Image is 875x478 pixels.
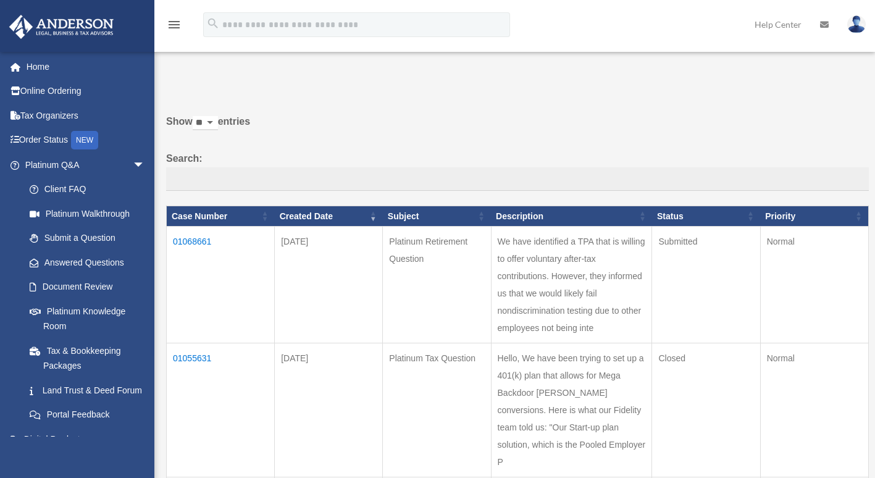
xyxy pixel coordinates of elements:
div: NEW [71,131,98,149]
th: Status: activate to sort column ascending [652,206,760,227]
span: arrow_drop_down [133,153,157,178]
td: Hello, We have been trying to set up a 401(k) plan that allows for Mega Backdoor [PERSON_NAME] co... [491,343,652,477]
td: Closed [652,343,760,477]
td: Platinum Retirement Question [383,227,491,343]
img: Anderson Advisors Platinum Portal [6,15,117,39]
a: Answered Questions [17,250,151,275]
a: Online Ordering [9,79,164,104]
td: Submitted [652,227,760,343]
a: Digital Productsarrow_drop_down [9,427,164,451]
a: Platinum Walkthrough [17,201,157,226]
input: Search: [166,167,869,191]
a: Order StatusNEW [9,128,164,153]
td: Platinum Tax Question [383,343,491,477]
label: Search: [166,150,869,191]
span: arrow_drop_down [133,427,157,452]
td: 01068661 [167,227,275,343]
i: search [206,17,220,30]
td: Normal [760,227,868,343]
a: Platinum Knowledge Room [17,299,157,338]
th: Subject: activate to sort column ascending [383,206,491,227]
td: Normal [760,343,868,477]
i: menu [167,17,182,32]
a: Client FAQ [17,177,157,202]
a: Document Review [17,275,157,300]
a: Tax & Bookkeeping Packages [17,338,157,378]
td: [DATE] [275,227,383,343]
label: Show entries [166,113,869,143]
a: Platinum Q&Aarrow_drop_down [9,153,157,177]
th: Description: activate to sort column ascending [491,206,652,227]
a: Land Trust & Deed Forum [17,378,157,403]
img: User Pic [847,15,866,33]
a: Submit a Question [17,226,157,251]
td: We have identified a TPA that is willing to offer voluntary after-tax contributions. However, the... [491,227,652,343]
a: Tax Organizers [9,103,164,128]
td: 01055631 [167,343,275,477]
a: menu [167,22,182,32]
a: Portal Feedback [17,403,157,427]
th: Priority: activate to sort column ascending [760,206,868,227]
th: Created Date: activate to sort column ascending [275,206,383,227]
a: Home [9,54,164,79]
select: Showentries [193,116,218,130]
th: Case Number: activate to sort column ascending [167,206,275,227]
td: [DATE] [275,343,383,477]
